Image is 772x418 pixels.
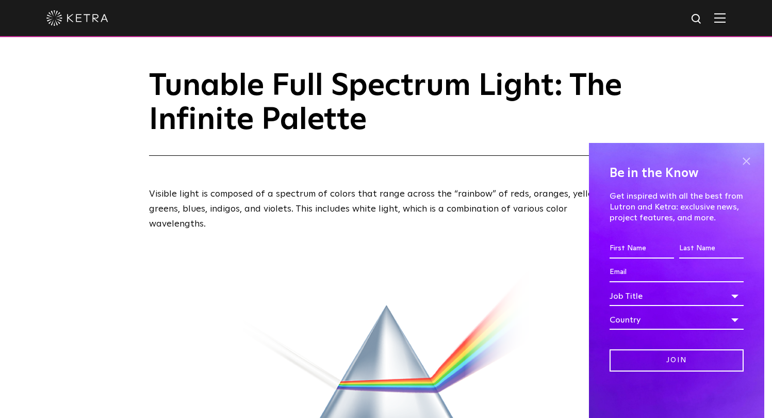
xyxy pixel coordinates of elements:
div: Job Title [610,286,744,306]
h4: Be in the Know [610,164,744,183]
input: Last Name [679,239,744,259]
img: Hamburger%20Nav.svg [714,13,726,23]
p: Visible light is composed of a spectrum of colors that range across the “rainbow” of reds, orange... [149,187,623,231]
div: Country [610,310,744,330]
h1: Tunable Full Spectrum Light: The Infinite Palette [149,69,623,156]
img: search icon [691,13,703,26]
p: Get inspired with all the best from Lutron and Ketra: exclusive news, project features, and more. [610,191,744,223]
img: ketra-logo-2019-white [46,10,108,26]
input: Join [610,349,744,372]
input: Email [610,263,744,282]
input: First Name [610,239,674,259]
